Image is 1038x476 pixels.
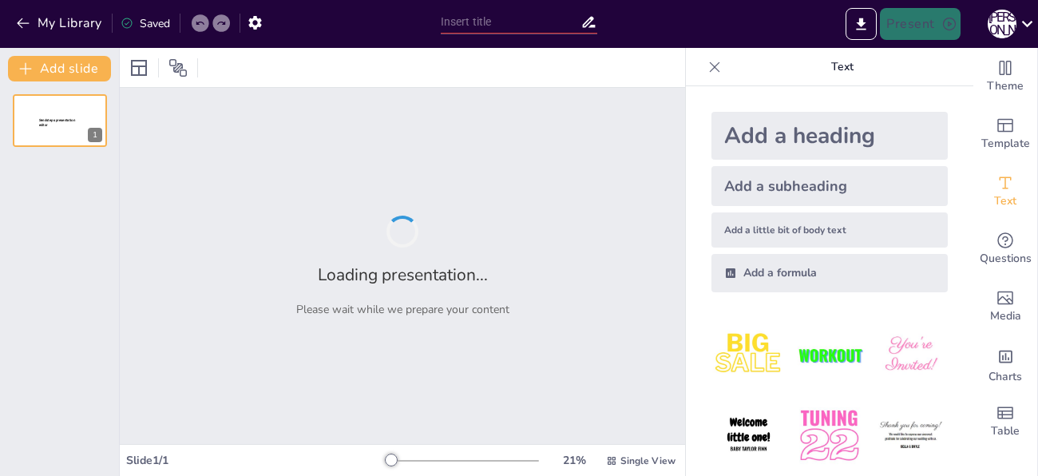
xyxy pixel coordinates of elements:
div: Add a formula [711,254,948,292]
div: 1 [13,94,107,147]
input: Insert title [441,10,581,34]
span: Questions [980,250,1032,268]
span: Single View [620,454,675,467]
div: Add a little bit of body text [711,212,948,248]
div: Add a subheading [711,166,948,206]
div: Add ready made slides [973,105,1037,163]
div: Layout [126,55,152,81]
div: Add a table [973,393,1037,450]
span: Position [168,58,188,77]
div: Add images, graphics, shapes or video [973,278,1037,335]
button: My Library [12,10,109,36]
button: Add slide [8,56,111,81]
span: Media [990,307,1021,325]
button: Export to PowerPoint [846,8,877,40]
span: Text [994,192,1016,210]
h2: Loading presentation... [318,264,488,286]
img: 4.jpeg [711,399,786,473]
span: Table [991,422,1020,440]
span: Charts [988,368,1022,386]
div: Slide 1 / 1 [126,453,386,468]
div: Saved [121,16,170,31]
span: Sendsteps presentation editor [39,118,75,127]
p: Please wait while we prepare your content [296,302,509,317]
div: Add charts and graphs [973,335,1037,393]
span: Template [981,135,1030,153]
div: Ю [PERSON_NAME] [988,10,1016,38]
img: 6.jpeg [874,399,948,473]
div: Get real-time input from your audience [973,220,1037,278]
div: Add text boxes [973,163,1037,220]
button: Present [880,8,960,40]
div: 21 % [555,453,593,468]
img: 3.jpeg [874,318,948,392]
img: 2.jpeg [792,318,866,392]
span: Theme [987,77,1024,95]
div: Change the overall theme [973,48,1037,105]
img: 5.jpeg [792,399,866,473]
p: Text [727,48,957,86]
div: 1 [88,128,102,142]
button: Ю [PERSON_NAME] [988,8,1016,40]
img: 1.jpeg [711,318,786,392]
div: Add a heading [711,112,948,160]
